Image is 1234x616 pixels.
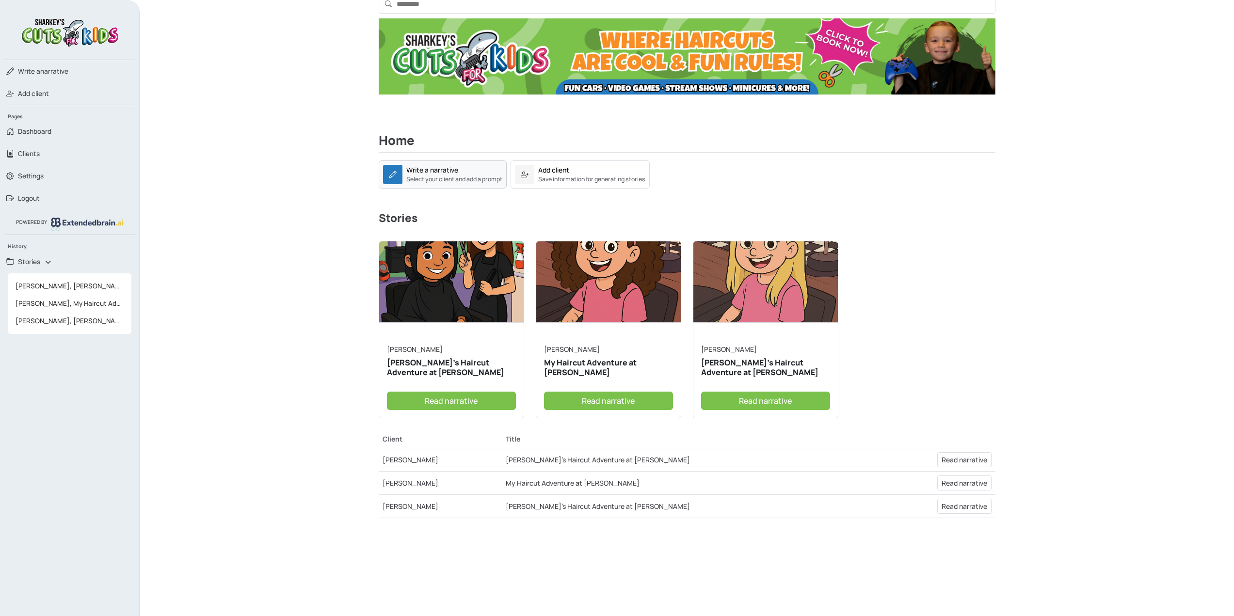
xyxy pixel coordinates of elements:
[379,430,502,448] th: Client
[18,66,68,76] span: narrative
[19,16,121,48] img: logo
[502,430,875,448] th: Title
[18,126,51,136] span: Dashboard
[8,277,131,295] a: [PERSON_NAME], [PERSON_NAME]'s Haircut Adventure at [PERSON_NAME]
[544,392,673,410] a: Read narrative
[387,358,516,377] h5: [PERSON_NAME]'s Haircut Adventure at [PERSON_NAME]
[379,133,995,153] h2: Home
[701,358,830,377] h5: [PERSON_NAME]'s Haircut Adventure at [PERSON_NAME]
[538,175,645,184] small: Save information for generating stories
[379,212,995,229] h3: Stories
[506,455,690,464] a: [PERSON_NAME]'s Haircut Adventure at [PERSON_NAME]
[544,358,673,377] h5: My Haircut Adventure at [PERSON_NAME]
[511,169,650,178] a: Add clientSave information for generating stories
[8,312,131,330] a: [PERSON_NAME], [PERSON_NAME]'s Haircut Adventure at [PERSON_NAME]
[937,452,992,467] a: Read narrative
[18,89,49,98] span: Add client
[12,312,128,330] span: [PERSON_NAME], [PERSON_NAME]'s Haircut Adventure at [PERSON_NAME]
[12,295,128,312] span: [PERSON_NAME], My Haircut Adventure at [PERSON_NAME]
[18,257,40,267] span: Stories
[379,241,524,323] img: narrative
[511,160,650,189] a: Add clientSave information for generating stories
[701,345,757,354] a: [PERSON_NAME]
[406,175,502,184] small: Select your client and add a prompt
[544,345,600,354] a: [PERSON_NAME]
[383,455,438,464] a: [PERSON_NAME]
[406,165,458,175] div: Write a narrative
[383,478,438,488] a: [PERSON_NAME]
[701,392,830,410] a: Read narrative
[379,18,995,95] img: Ad Banner
[506,502,690,511] a: [PERSON_NAME]'s Haircut Adventure at [PERSON_NAME]
[387,345,443,354] a: [PERSON_NAME]
[937,475,992,490] a: Read narrative
[379,160,507,189] a: Write a narrativeSelect your client and add a prompt
[693,241,838,323] img: narrative
[383,502,438,511] a: [PERSON_NAME]
[8,295,131,312] a: [PERSON_NAME], My Haircut Adventure at [PERSON_NAME]
[538,165,569,175] div: Add client
[18,149,40,158] span: Clients
[18,171,44,181] span: Settings
[387,392,516,410] a: Read narrative
[536,241,681,323] img: narrative
[18,193,40,203] span: Logout
[379,169,507,178] a: Write a narrativeSelect your client and add a prompt
[51,218,124,230] img: logo
[12,277,128,295] span: [PERSON_NAME], [PERSON_NAME]'s Haircut Adventure at [PERSON_NAME]
[506,478,640,488] a: My Haircut Adventure at [PERSON_NAME]
[18,67,40,76] span: Write a
[937,499,992,514] a: Read narrative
